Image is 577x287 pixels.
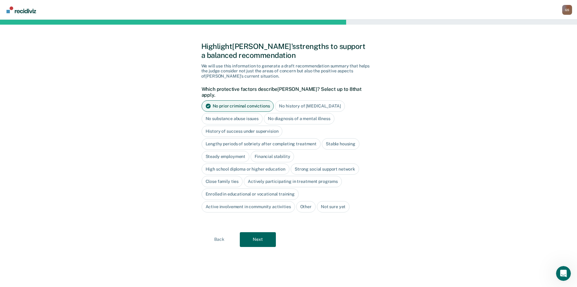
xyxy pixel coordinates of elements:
div: No substance abuse issues [202,113,263,124]
div: No prior criminal convictions [202,100,274,112]
div: Active involvement in community activities [202,201,295,212]
img: Recidiviz [6,6,36,13]
div: History of success under supervision [202,126,283,137]
button: Profile dropdown button [562,5,572,15]
div: Not sure yet [317,201,350,212]
div: Financial stability [251,151,294,162]
div: Steady employment [202,151,250,162]
div: G S [562,5,572,15]
div: We will use this information to generate a draft recommendation summary that helps the judge cons... [201,63,376,79]
button: Back [201,232,237,247]
div: No diagnosis of a mental illness [264,113,334,124]
div: Stable housing [322,138,359,150]
div: Other [296,201,316,212]
div: Enrolled in educational or vocational training [202,188,299,200]
div: High school diploma or higher education [202,164,290,175]
div: Actively participating in treatment programs [244,176,342,187]
div: No history of [MEDICAL_DATA] [275,100,345,112]
label: Which protective factors describe [PERSON_NAME] ? Select up to 8 that apply. [202,86,373,98]
iframe: Intercom live chat [556,266,571,281]
button: Next [240,232,276,247]
div: Lengthy periods of sobriety after completing treatment [202,138,321,150]
div: Close family ties [202,176,243,187]
div: Highlight [PERSON_NAME]'s strengths to support a balanced recommendation [201,42,376,60]
div: Strong social support network [291,164,359,175]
